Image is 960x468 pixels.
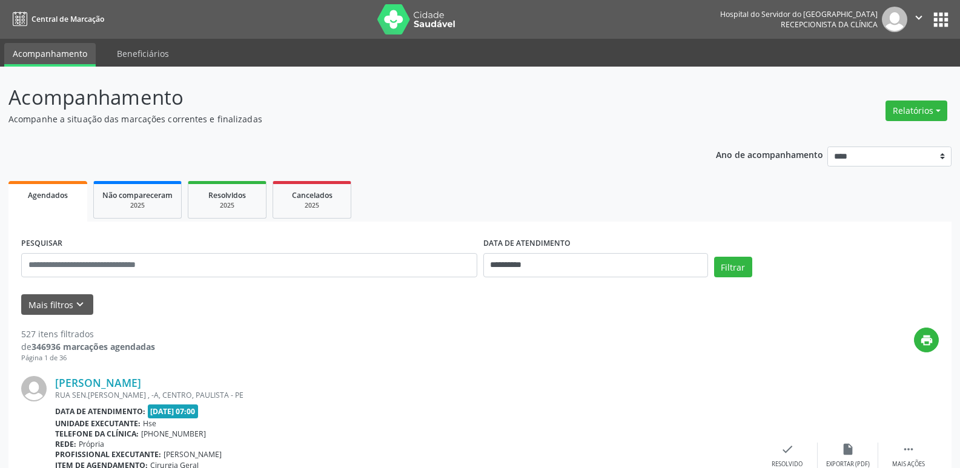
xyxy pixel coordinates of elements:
button: print [914,328,939,352]
button: apps [930,9,952,30]
div: de [21,340,155,353]
i:  [912,11,925,24]
div: RUA SEN.[PERSON_NAME] , -A, CENTRO, PAULISTA - PE [55,390,757,400]
i: check [781,443,794,456]
i: print [920,334,933,347]
span: Cancelados [292,190,333,200]
b: Data de atendimento: [55,406,145,417]
span: Não compareceram [102,190,173,200]
a: Central de Marcação [8,9,104,29]
button:  [907,7,930,32]
button: Mais filtroskeyboard_arrow_down [21,294,93,315]
span: Central de Marcação [31,14,104,24]
strong: 346936 marcações agendadas [31,341,155,352]
span: Agendados [28,190,68,200]
p: Acompanhe a situação das marcações correntes e finalizadas [8,113,669,125]
div: 2025 [197,201,257,210]
span: [PHONE_NUMBER] [141,429,206,439]
i: keyboard_arrow_down [73,298,87,311]
span: Hse [143,418,156,429]
button: Relatórios [886,101,947,121]
b: Telefone da clínica: [55,429,139,439]
div: Página 1 de 36 [21,353,155,363]
button: Filtrar [714,257,752,277]
span: [DATE] 07:00 [148,404,199,418]
a: Beneficiários [108,43,177,64]
label: DATA DE ATENDIMENTO [483,234,571,253]
p: Acompanhamento [8,82,669,113]
b: Unidade executante: [55,418,141,429]
div: 527 itens filtrados [21,328,155,340]
b: Profissional executante: [55,449,161,460]
span: Recepcionista da clínica [781,19,878,30]
div: Hospital do Servidor do [GEOGRAPHIC_DATA] [720,9,878,19]
i:  [902,443,915,456]
div: 2025 [102,201,173,210]
label: PESQUISAR [21,234,62,253]
a: Acompanhamento [4,43,96,67]
a: [PERSON_NAME] [55,376,141,389]
i: insert_drive_file [841,443,855,456]
span: Resolvidos [208,190,246,200]
img: img [882,7,907,32]
span: [PERSON_NAME] [164,449,222,460]
p: Ano de acompanhamento [716,147,823,162]
div: 2025 [282,201,342,210]
span: Própria [79,439,104,449]
img: img [21,376,47,401]
b: Rede: [55,439,76,449]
